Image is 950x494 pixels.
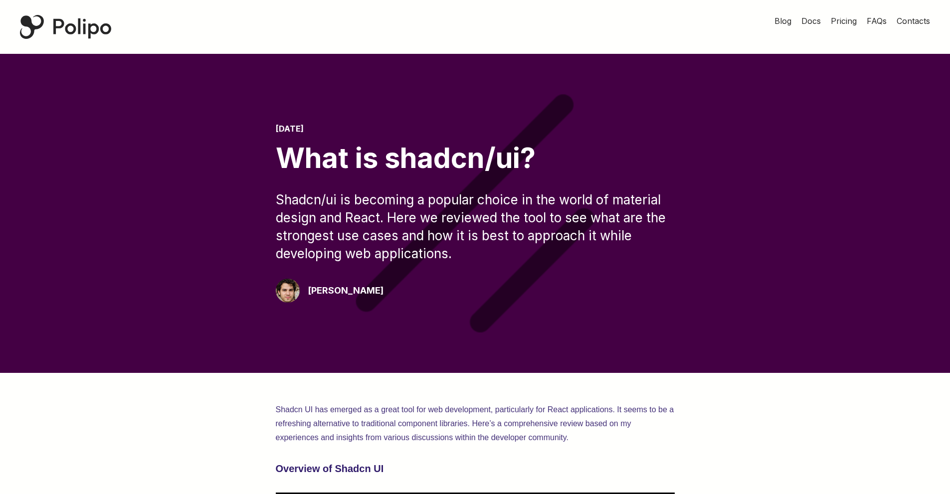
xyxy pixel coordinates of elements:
[831,16,857,26] span: Pricing
[276,124,304,134] time: [DATE]
[308,284,383,298] div: [PERSON_NAME]
[831,15,857,27] a: Pricing
[867,15,887,27] a: FAQs
[774,16,791,26] span: Blog
[276,279,300,303] img: Giorgio Pari Polipo
[897,16,930,26] span: Contacts
[276,142,675,175] div: What is shadcn/ui?
[867,16,887,26] span: FAQs
[801,15,821,27] a: Docs
[801,16,821,26] span: Docs
[276,403,675,445] p: Shadcn UI has emerged as a great tool for web development, particularly for React applications. I...
[276,191,675,263] div: Shadcn/ui is becoming a popular choice in the world of material design and React. Here we reviewe...
[276,461,675,477] h3: Overview of Shadcn UI
[774,15,791,27] a: Blog
[897,15,930,27] a: Contacts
